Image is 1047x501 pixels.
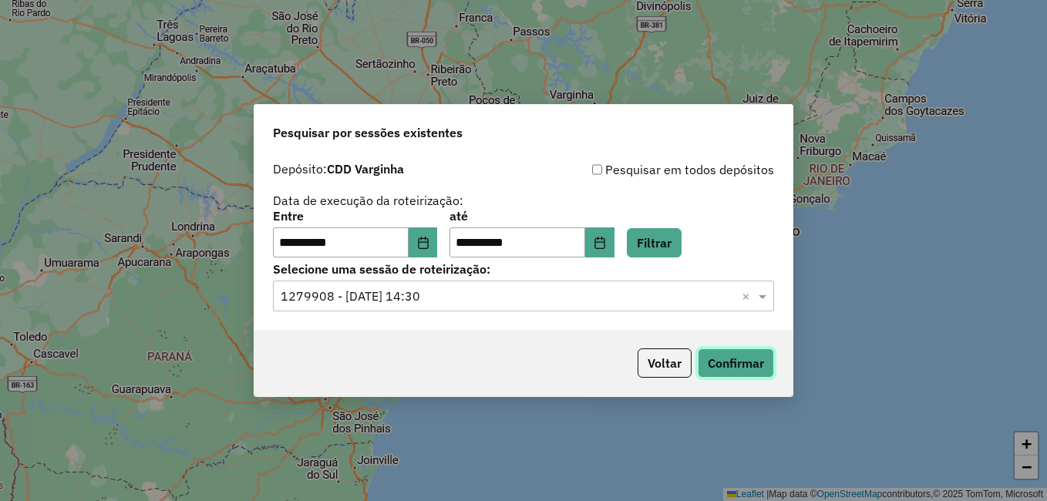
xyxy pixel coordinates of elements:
[273,207,437,225] label: Entre
[638,348,692,378] button: Voltar
[273,191,463,210] label: Data de execução da roteirização:
[449,207,614,225] label: até
[698,348,774,378] button: Confirmar
[273,260,774,278] label: Selecione uma sessão de roteirização:
[742,287,755,305] span: Clear all
[585,227,614,258] button: Choose Date
[273,160,404,178] label: Depósito:
[627,228,682,257] button: Filtrar
[273,123,463,142] span: Pesquisar por sessões existentes
[523,160,774,179] div: Pesquisar em todos depósitos
[409,227,438,258] button: Choose Date
[327,161,404,177] strong: CDD Varginha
